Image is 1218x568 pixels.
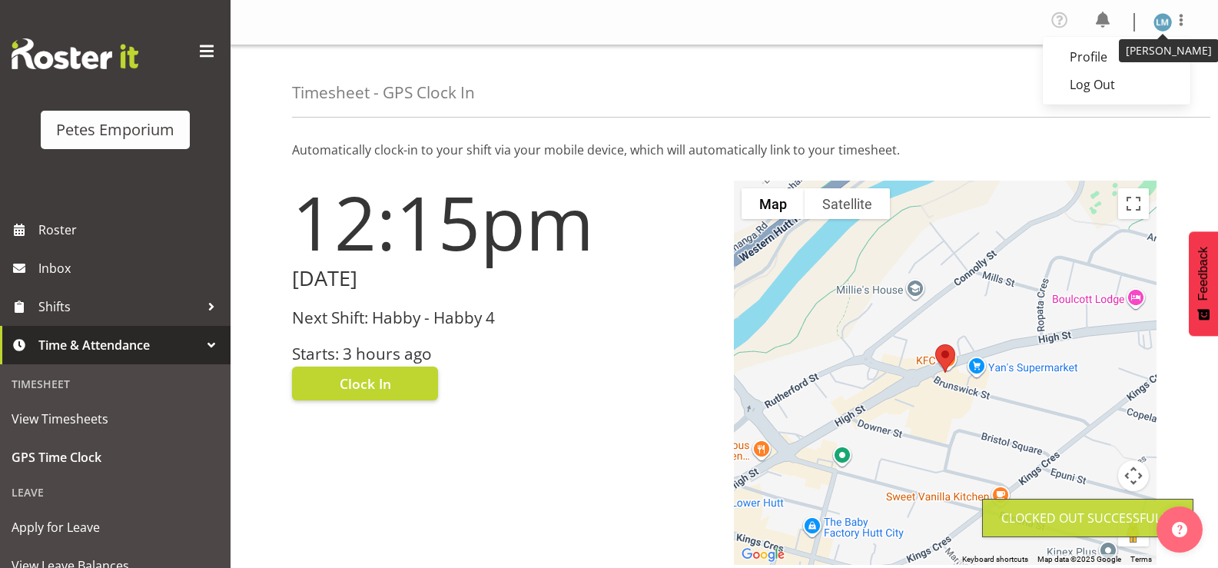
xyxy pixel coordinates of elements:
img: Rosterit website logo [12,38,138,69]
button: Clock In [292,367,438,400]
span: Apply for Leave [12,516,219,539]
button: Show satellite imagery [805,188,890,219]
a: GPS Time Clock [4,438,227,477]
a: Terms (opens in new tab) [1130,555,1152,563]
button: Feedback - Show survey [1189,231,1218,336]
button: Keyboard shortcuts [962,554,1028,565]
span: Feedback [1196,247,1210,301]
span: Inbox [38,257,223,280]
img: lianne-morete5410.jpg [1153,13,1172,32]
a: Apply for Leave [4,508,227,546]
img: help-xxl-2.png [1172,522,1187,537]
div: Petes Emporium [56,118,174,141]
a: Log Out [1043,71,1190,98]
p: Automatically clock-in to your shift via your mobile device, which will automatically link to you... [292,141,1157,159]
span: View Timesheets [12,407,219,430]
span: Time & Attendance [38,334,200,357]
h2: [DATE] [292,267,715,291]
span: Map data ©2025 Google [1037,555,1121,563]
a: View Timesheets [4,400,227,438]
a: Open this area in Google Maps (opens a new window) [738,545,788,565]
h1: 12:15pm [292,181,715,264]
h3: Next Shift: Habby - Habby 4 [292,309,715,327]
button: Show street map [742,188,805,219]
button: Map camera controls [1118,460,1149,491]
img: Google [738,545,788,565]
span: GPS Time Clock [12,446,219,469]
span: Roster [38,218,223,241]
div: Leave [4,477,227,508]
div: Timesheet [4,368,227,400]
a: Profile [1043,43,1190,71]
h3: Starts: 3 hours ago [292,345,715,363]
button: Toggle fullscreen view [1118,188,1149,219]
div: Clocked out Successfully [1001,509,1174,527]
h4: Timesheet - GPS Clock In [292,84,475,101]
span: Clock In [340,374,391,394]
span: Shifts [38,295,200,318]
